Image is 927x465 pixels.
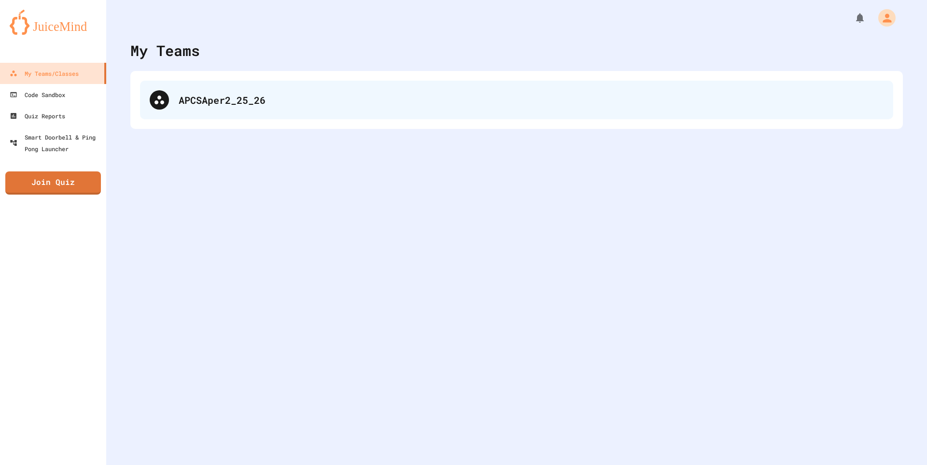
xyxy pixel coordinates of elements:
div: My Notifications [836,10,868,26]
a: Join Quiz [5,171,101,195]
div: My Account [868,7,898,29]
div: APCSAper2_25_26 [179,93,884,107]
div: My Teams/Classes [10,68,79,79]
div: APCSAper2_25_26 [140,81,893,119]
img: logo-orange.svg [10,10,97,35]
div: Smart Doorbell & Ping Pong Launcher [10,131,102,155]
div: Quiz Reports [10,110,65,122]
div: Code Sandbox [10,89,65,100]
div: My Teams [130,40,200,61]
